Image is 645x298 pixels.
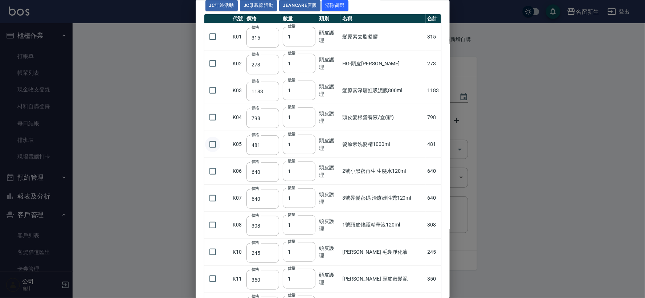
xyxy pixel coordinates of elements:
[231,14,245,23] th: 代號
[340,238,425,265] td: [PERSON_NAME]-毛囊淨化液
[288,212,295,217] label: 數量
[426,238,441,265] td: 245
[426,131,441,158] td: 481
[317,238,340,265] td: 頭皮護理
[252,105,259,110] label: 價格
[288,104,295,110] label: 數量
[317,14,340,23] th: 類別
[252,213,259,218] label: 價格
[288,50,295,56] label: 數量
[231,238,245,265] td: K10
[317,184,340,211] td: 頭皮護理
[231,104,245,131] td: K04
[252,266,259,272] label: 價格
[231,23,245,50] td: K01
[231,77,245,104] td: K03
[340,211,425,238] td: 1號頭皮修護精華液120ml
[252,24,259,30] label: 價格
[288,24,295,29] label: 數量
[340,23,425,50] td: 髮原素去脂凝膠
[288,77,295,83] label: 數量
[252,186,259,191] label: 價格
[426,14,441,23] th: 合計
[426,211,441,238] td: 308
[340,77,425,104] td: 髮原素深層虹吸泥膜800ml
[426,104,441,131] td: 798
[317,131,340,158] td: 頭皮護理
[340,184,425,211] td: 3號 昇髮密碼 治療雄性禿120ml
[426,158,441,184] td: 640
[288,158,295,163] label: 數量
[252,159,259,164] label: 價格
[340,104,425,131] td: 頭皮髮根營養液/盒(新)
[317,104,340,131] td: 頭皮護理
[252,132,259,138] label: 價格
[426,184,441,211] td: 640
[231,211,245,238] td: K08
[288,293,295,298] label: 數量
[340,158,425,184] td: 2號小 黑密再生 生髮水120ml
[317,77,340,104] td: 頭皮護理
[231,50,245,77] td: K02
[340,50,425,77] td: HG-頭皮[PERSON_NAME]
[288,239,295,244] label: 數量
[231,158,245,184] td: K06
[317,23,340,50] td: 頭皮護理
[340,14,425,23] th: 名稱
[288,131,295,136] label: 數量
[317,265,340,292] td: 頭皮護理
[231,131,245,158] td: K05
[231,265,245,292] td: K11
[245,14,281,23] th: 價格
[340,131,425,158] td: 髮原素洗髮精1000ml
[426,77,441,104] td: 1183
[288,266,295,271] label: 數量
[252,51,259,57] label: 價格
[340,265,425,292] td: [PERSON_NAME]-頭皮敷髮泥
[317,50,340,77] td: 頭皮護理
[231,184,245,211] td: K07
[281,14,317,23] th: 數量
[426,265,441,292] td: 350
[288,185,295,190] label: 數量
[252,240,259,245] label: 價格
[426,50,441,77] td: 273
[252,78,259,83] label: 價格
[317,158,340,184] td: 頭皮護理
[317,211,340,238] td: 頭皮護理
[426,23,441,50] td: 315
